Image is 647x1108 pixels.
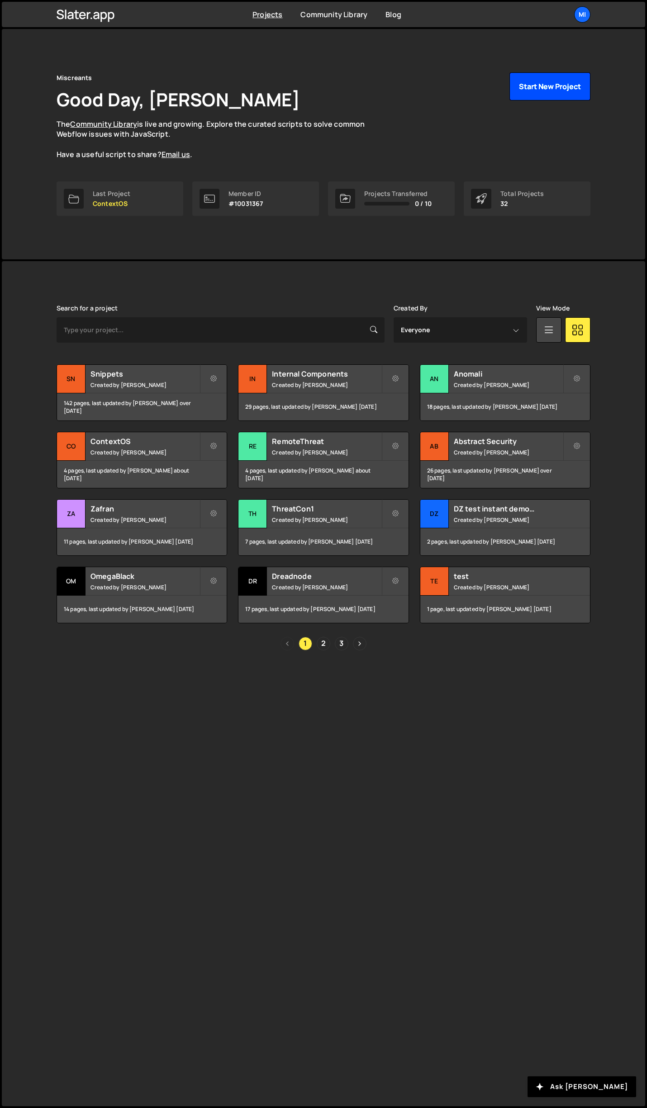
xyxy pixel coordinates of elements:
a: te test Created by [PERSON_NAME] 1 page, last updated by [PERSON_NAME] [DATE] [420,567,590,623]
div: An [420,365,449,393]
a: Dr Dreadnode Created by [PERSON_NAME] 17 pages, last updated by [PERSON_NAME] [DATE] [238,567,409,623]
a: Za Zafran Created by [PERSON_NAME] 11 pages, last updated by [PERSON_NAME] [DATE] [57,499,227,556]
div: Za [57,500,86,528]
div: 1 page, last updated by [PERSON_NAME] [DATE] [420,596,590,623]
div: 18 pages, last updated by [PERSON_NAME] [DATE] [420,393,590,420]
div: Last Project [93,190,130,197]
button: Ask [PERSON_NAME] [528,1076,636,1097]
div: Miscreants [57,72,92,83]
small: Created by [PERSON_NAME] [454,583,563,591]
h2: Dreadnode [272,571,381,581]
div: 7 pages, last updated by [PERSON_NAME] [DATE] [238,528,408,555]
div: 26 pages, last updated by [PERSON_NAME] over [DATE] [420,461,590,488]
h2: RemoteThreat [272,436,381,446]
div: DZ [420,500,449,528]
a: An Anomali Created by [PERSON_NAME] 18 pages, last updated by [PERSON_NAME] [DATE] [420,364,590,421]
h2: test [454,571,563,581]
a: Email us [162,149,190,159]
h2: ContextOS [90,436,200,446]
div: 142 pages, last updated by [PERSON_NAME] over [DATE] [57,393,227,420]
h2: OmegaBlack [90,571,200,581]
small: Created by [PERSON_NAME] [90,516,200,524]
a: Re RemoteThreat Created by [PERSON_NAME] 4 pages, last updated by [PERSON_NAME] about [DATE] [238,432,409,488]
a: Co ContextOS Created by [PERSON_NAME] 4 pages, last updated by [PERSON_NAME] about [DATE] [57,432,227,488]
p: ContextOS [93,200,130,207]
div: Total Projects [500,190,544,197]
a: Om OmegaBlack Created by [PERSON_NAME] 14 pages, last updated by [PERSON_NAME] [DATE] [57,567,227,623]
a: In Internal Components Created by [PERSON_NAME] 29 pages, last updated by [PERSON_NAME] [DATE] [238,364,409,421]
div: Ab [420,432,449,461]
small: Created by [PERSON_NAME] [272,516,381,524]
h1: Good Day, [PERSON_NAME] [57,87,300,112]
div: In [238,365,267,393]
div: Dr [238,567,267,596]
div: 4 pages, last updated by [PERSON_NAME] about [DATE] [238,461,408,488]
div: Re [238,432,267,461]
div: Member ID [228,190,263,197]
div: Th [238,500,267,528]
a: Page 3 [335,637,348,650]
button: Start New Project [509,72,590,100]
a: Mi [574,6,590,23]
h2: Anomali [454,369,563,379]
a: Last Project ContextOS [57,181,183,216]
h2: ThreatCon1 [272,504,381,514]
a: Page 2 [317,637,330,650]
div: Pagination [57,637,590,650]
label: View Mode [536,305,570,312]
div: te [420,567,449,596]
a: Community Library [70,119,137,129]
div: 14 pages, last updated by [PERSON_NAME] [DATE] [57,596,227,623]
small: Created by [PERSON_NAME] [272,449,381,456]
h2: Internal Components [272,369,381,379]
h2: DZ test instant demo (delete later) [454,504,563,514]
label: Created By [394,305,428,312]
a: Ab Abstract Security Created by [PERSON_NAME] 26 pages, last updated by [PERSON_NAME] over [DATE] [420,432,590,488]
small: Created by [PERSON_NAME] [90,381,200,389]
label: Search for a project [57,305,118,312]
small: Created by [PERSON_NAME] [454,449,563,456]
small: Created by [PERSON_NAME] [90,449,200,456]
a: Community Library [300,10,367,19]
div: 11 pages, last updated by [PERSON_NAME] [DATE] [57,528,227,555]
div: 4 pages, last updated by [PERSON_NAME] about [DATE] [57,461,227,488]
a: DZ DZ test instant demo (delete later) Created by [PERSON_NAME] 2 pages, last updated by [PERSON_... [420,499,590,556]
a: Next page [353,637,366,650]
div: Projects Transferred [364,190,432,197]
div: 17 pages, last updated by [PERSON_NAME] [DATE] [238,596,408,623]
div: 29 pages, last updated by [PERSON_NAME] [DATE] [238,393,408,420]
h2: Zafran [90,504,200,514]
small: Created by [PERSON_NAME] [272,381,381,389]
p: The is live and growing. Explore the curated scripts to solve common Webflow issues with JavaScri... [57,119,382,160]
div: Om [57,567,86,596]
p: #10031367 [228,200,263,207]
h2: Abstract Security [454,436,563,446]
a: Projects [252,10,282,19]
a: Blog [385,10,401,19]
span: 0 / 10 [415,200,432,207]
div: Co [57,432,86,461]
div: 2 pages, last updated by [PERSON_NAME] [DATE] [420,528,590,555]
a: Th ThreatCon1 Created by [PERSON_NAME] 7 pages, last updated by [PERSON_NAME] [DATE] [238,499,409,556]
input: Type your project... [57,317,385,343]
a: Sn Snippets Created by [PERSON_NAME] 142 pages, last updated by [PERSON_NAME] over [DATE] [57,364,227,421]
div: Sn [57,365,86,393]
small: Created by [PERSON_NAME] [272,583,381,591]
h2: Snippets [90,369,200,379]
small: Created by [PERSON_NAME] [454,381,563,389]
small: Created by [PERSON_NAME] [90,583,200,591]
p: 32 [500,200,544,207]
small: Created by [PERSON_NAME] [454,516,563,524]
